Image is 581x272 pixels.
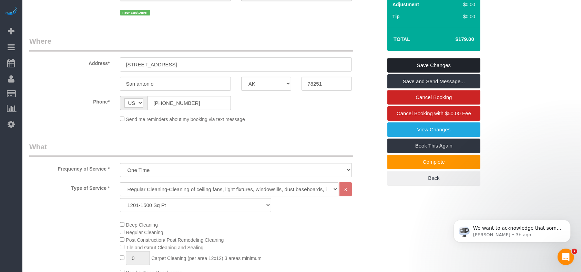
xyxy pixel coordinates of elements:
[397,110,471,116] span: Cancel Booking with $50.00 Fee
[387,171,480,185] a: Back
[387,139,480,153] a: Book This Again
[302,77,352,91] input: Zip Code*
[387,122,480,137] a: View Changes
[393,13,400,20] label: Tip
[126,222,158,228] span: Deep Cleaning
[4,7,18,17] img: Automaid Logo
[29,36,353,52] legend: Where
[24,182,115,192] label: Type of Service *
[126,230,163,235] span: Regular Cleaning
[393,1,419,8] label: Adjustment
[387,74,480,89] a: Save and Send Message...
[151,255,262,261] span: Carpet Cleaning (per area 12x12) 3 areas minimum
[387,90,480,105] a: Cancel Booking
[394,36,410,42] strong: Total
[120,77,231,91] input: City*
[120,10,150,15] span: new customer
[435,36,474,42] h4: $179.00
[387,58,480,73] a: Save Changes
[387,155,480,169] a: Complete
[126,117,245,122] span: Send me reminders about my booking via text message
[24,163,115,172] label: Frequency of Service *
[126,245,203,250] span: Tile and Grout Cleaning and Sealing
[29,142,353,157] legend: What
[24,96,115,105] label: Phone*
[443,1,475,8] div: $0.00
[443,13,475,20] div: $0.00
[558,249,574,265] iframe: Intercom live chat
[387,106,480,121] a: Cancel Booking with $50.00 Fee
[572,249,577,254] span: 7
[24,57,115,67] label: Address*
[126,237,224,243] span: Post Construction/ Post Remodeling Cleaning
[443,205,581,253] iframe: Intercom notifications message
[147,96,231,110] input: Phone*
